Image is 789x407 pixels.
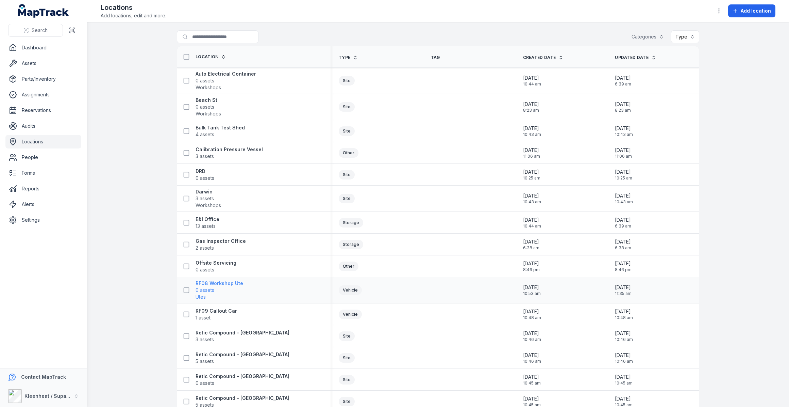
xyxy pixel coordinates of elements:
span: 0 assets [196,104,214,110]
div: Site [339,170,355,179]
a: Gas Inspector Office2 assets [196,238,246,251]
a: Calibration Pressure Vessel3 assets [196,146,263,160]
span: [DATE] [523,75,541,81]
span: 8:23 am [615,108,631,113]
button: Add location [728,4,775,17]
span: 3 assets [196,195,214,202]
strong: RF09 Callout Car [196,308,237,314]
span: 8:46 pm [523,267,540,272]
div: Storage [339,218,363,228]
span: 10:43 am [615,199,633,205]
span: [DATE] [615,238,631,245]
a: E&I Office13 assets [196,216,219,230]
span: [DATE] [615,169,632,175]
a: Reservations [5,104,81,117]
span: 13 assets [196,223,216,230]
strong: Retic Compound - [GEOGRAPHIC_DATA] [196,329,289,336]
time: 20/12/2024, 10:43:15 am [615,192,633,205]
span: 0 assets [196,287,214,294]
span: 3 assets [196,153,214,160]
a: Retic Compound - [GEOGRAPHIC_DATA]0 assets [196,373,289,387]
time: 11/10/2024, 10:44:19 am [523,75,541,87]
span: 10:45 am [523,380,541,386]
span: Created Date [523,55,556,60]
time: 01/05/2025, 11:06:22 am [615,147,632,159]
span: 10:48 am [615,315,633,320]
strong: Contact MapTrack [21,374,66,380]
div: Vehicle [339,310,362,319]
time: 29/03/2025, 6:39:03 am [615,75,631,87]
time: 03/04/2025, 10:25:14 am [523,169,540,181]
span: [DATE] [523,101,539,108]
span: Type [339,55,350,60]
time: 09/09/2025, 8:46:11 pm [615,260,632,272]
a: Alerts [5,198,81,211]
span: 1 asset [196,314,211,321]
span: [DATE] [615,75,631,81]
div: Site [339,126,355,136]
a: Audits [5,119,81,133]
span: 6:38 am [615,245,631,251]
span: Workshops [196,110,221,117]
h2: Locations [101,3,166,12]
span: 0 assets [196,77,214,84]
div: Vehicle [339,285,362,295]
a: Bulk Tank Test Shed4 assets [196,124,245,138]
span: [DATE] [615,284,632,291]
span: [DATE] [523,374,541,380]
time: 11/10/2024, 10:53:17 am [523,284,541,296]
span: Workshops [196,84,221,91]
button: Type [671,30,699,43]
span: [DATE] [523,308,541,315]
span: [DATE] [615,260,632,267]
span: Add location [741,7,771,14]
span: 0 assets [196,175,214,182]
a: Assignments [5,88,81,101]
div: Other [339,148,358,158]
span: 10:45 am [615,380,633,386]
time: 20/09/2025, 8:23:21 am [523,101,539,113]
span: [DATE] [615,125,633,132]
span: [DATE] [615,374,633,380]
strong: Bulk Tank Test Shed [196,124,245,131]
span: 0 assets [196,380,214,387]
span: [DATE] [523,284,541,291]
span: [DATE] [615,147,632,154]
a: Created Date [523,55,564,60]
a: Parts/Inventory [5,72,81,86]
span: [DATE] [523,238,539,245]
span: [DATE] [523,395,541,402]
a: Beach St0 assetsWorkshops [196,97,221,117]
span: 10:43 am [523,132,541,137]
span: Search [32,27,48,34]
time: 11/10/2024, 10:43:29 am [523,125,541,137]
span: [DATE] [615,395,633,402]
span: 10:46 am [615,337,633,342]
div: Site [339,375,355,385]
span: 11:06 am [615,154,632,159]
time: 11/10/2024, 10:44:51 am [523,217,541,229]
span: 10:46 am [523,359,541,364]
span: Add locations, edit and more. [101,12,166,19]
strong: Retic Compound - [GEOGRAPHIC_DATA] [196,351,289,358]
span: [DATE] [615,101,631,108]
span: 10:48 am [523,315,541,320]
span: [DATE] [523,192,541,199]
div: Site [339,353,355,363]
time: 29/03/2025, 6:39:19 am [615,217,631,229]
span: [DATE] [615,192,633,199]
a: Retic Compound - [GEOGRAPHIC_DATA]5 assets [196,351,289,365]
strong: Retic Compound - [GEOGRAPHIC_DATA] [196,395,289,402]
button: Categories [627,30,668,43]
div: Site [339,397,355,406]
span: 10:44 am [523,223,541,229]
time: 11/10/2024, 10:46:27 am [615,352,633,364]
span: Workshops [196,202,221,209]
time: 11/10/2024, 10:43:29 am [615,125,633,137]
time: 29/03/2025, 6:38:28 am [615,238,631,251]
div: Site [339,331,355,341]
time: 11/10/2024, 10:46:27 am [523,352,541,364]
time: 11/10/2024, 10:45:48 am [615,374,633,386]
span: [DATE] [523,260,540,267]
span: 6:39 am [615,223,631,229]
